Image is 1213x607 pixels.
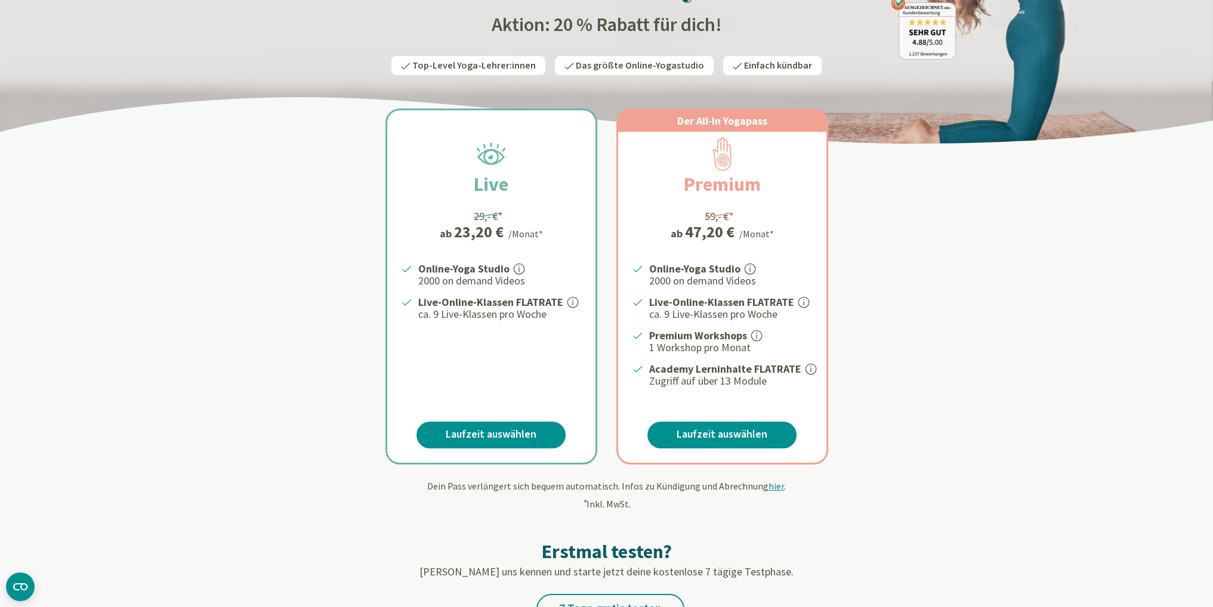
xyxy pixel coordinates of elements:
button: CMP-Widget öffnen [6,572,35,601]
a: Laufzeit auswählen [647,422,797,448]
strong: Live-Online-Klassen FLATRATE [649,295,794,309]
div: Dein Pass verlängert sich bequem automatisch. Infos zu Kündigung und Abrechnung . Inkl. MwSt. [258,479,956,511]
h2: Erstmal testen? [258,540,956,563]
p: Zugriff auf über 13 Module [649,374,812,388]
div: 29,- €* [474,208,503,224]
a: Laufzeit auswählen [416,422,566,448]
strong: Live-Online-Klassen FLATRATE [418,295,563,309]
div: 59,- €* [705,208,734,224]
strong: Premium Workshops [649,329,747,342]
strong: Online-Yoga Studio [418,262,510,275]
span: Einfach kündbar [744,59,812,72]
p: 1 Workshop pro Monat [649,340,812,355]
h2: Aktion: 20 % Rabatt für dich! [258,13,956,37]
p: 2000 on demand Videos [649,274,812,288]
h2: Live [445,170,537,199]
div: 23,20 € [454,224,504,240]
span: Top-Level Yoga-Lehrer:innen [412,59,536,72]
strong: Online-Yoga Studio [649,262,740,275]
h2: Premium [655,170,789,199]
p: 2000 on demand Videos [418,274,581,288]
p: ca. 9 Live-Klassen pro Woche [418,307,581,321]
div: /Monat* [508,227,543,241]
span: hier [768,480,784,492]
p: ca. 9 Live-Klassen pro Woche [649,307,812,321]
strong: Academy Lerninhalte FLATRATE [649,362,801,376]
div: 47,20 € [685,224,734,240]
span: ab [440,225,454,241]
div: /Monat* [739,227,774,241]
span: Das größte Online-Yogastudio [576,59,704,72]
span: ab [671,225,685,241]
p: [PERSON_NAME] uns kennen und starte jetzt deine kostenlose 7 tägige Testphase. [258,563,956,580]
span: Der All-In Yogapass [677,114,767,128]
